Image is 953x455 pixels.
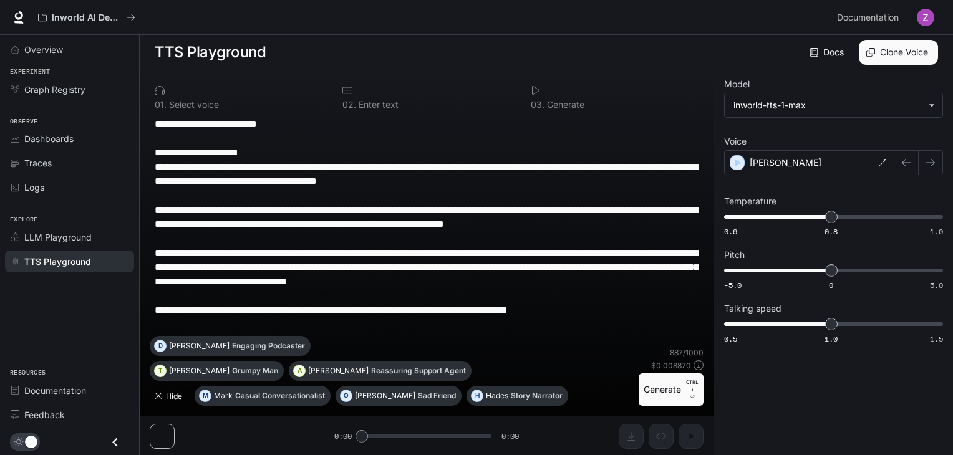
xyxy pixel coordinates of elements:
[418,392,456,400] p: Sad Friend
[511,392,563,400] p: Story Narrator
[544,100,584,109] p: Generate
[686,378,699,401] p: ⏎
[5,380,134,401] a: Documentation
[150,361,284,381] button: T[PERSON_NAME]Grumpy Man
[32,5,141,30] button: All workspaces
[686,378,699,393] p: CTRL +
[342,100,356,109] p: 0 2 .
[724,197,776,206] p: Temperature
[837,10,899,26] span: Documentation
[232,342,305,350] p: Engaging Podcaster
[5,404,134,426] a: Feedback
[24,181,44,194] span: Logs
[356,100,399,109] p: Enter text
[289,361,472,381] button: A[PERSON_NAME]Reassuring Support Agent
[308,367,369,375] p: [PERSON_NAME]
[930,333,943,344] span: 1.5
[930,226,943,237] span: 1.0
[5,128,134,150] a: Dashboards
[24,156,52,170] span: Traces
[150,386,190,406] button: Hide
[294,361,305,381] div: A
[917,9,934,26] img: User avatar
[825,333,838,344] span: 1.0
[5,79,134,100] a: Graph Registry
[724,304,781,313] p: Talking speed
[724,226,737,237] span: 0.6
[167,100,219,109] p: Select voice
[724,251,745,259] p: Pitch
[355,392,415,400] p: [PERSON_NAME]
[150,336,311,356] button: D[PERSON_NAME]Engaging Podcaster
[155,100,167,109] p: 0 1 .
[341,386,352,406] div: O
[24,231,92,244] span: LLM Playground
[486,392,508,400] p: Hades
[195,386,331,406] button: MMarkCasual Conversationalist
[5,251,134,272] a: TTS Playground
[24,83,85,96] span: Graph Registry
[214,392,233,400] p: Mark
[200,386,211,406] div: M
[24,255,91,268] span: TTS Playground
[155,40,266,65] h1: TTS Playground
[24,132,74,145] span: Dashboards
[101,429,129,455] button: Close drawer
[24,384,86,397] span: Documentation
[5,39,134,60] a: Overview
[155,336,166,356] div: D
[670,347,704,358] p: 887 / 1000
[807,40,849,65] a: Docs
[5,226,134,248] a: LLM Playground
[155,361,166,381] div: T
[651,360,691,371] p: $ 0.008870
[371,367,466,375] p: Reassuring Support Agent
[467,386,568,406] button: HHadesStory Narrator
[24,408,65,421] span: Feedback
[859,40,938,65] button: Clone Voice
[232,367,278,375] p: Grumpy Man
[169,342,230,350] p: [PERSON_NAME]
[52,12,122,23] p: Inworld AI Demos
[724,137,747,146] p: Voice
[724,280,742,290] span: -5.0
[725,93,942,117] div: inworld-tts-1-max
[930,280,943,290] span: 5.0
[531,100,544,109] p: 0 3 .
[169,367,230,375] p: [PERSON_NAME]
[750,156,821,169] p: [PERSON_NAME]
[5,176,134,198] a: Logs
[724,333,737,344] span: 0.5
[472,386,483,406] div: H
[25,434,37,448] span: Dark mode toggle
[829,280,833,290] span: 0
[913,5,938,30] button: User avatar
[724,80,750,89] p: Model
[24,43,63,56] span: Overview
[832,5,908,30] a: Documentation
[825,226,838,237] span: 0.8
[5,152,134,174] a: Traces
[733,99,922,112] div: inworld-tts-1-max
[336,386,462,406] button: O[PERSON_NAME]Sad Friend
[639,373,704,406] button: GenerateCTRL +⏎
[235,392,325,400] p: Casual Conversationalist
